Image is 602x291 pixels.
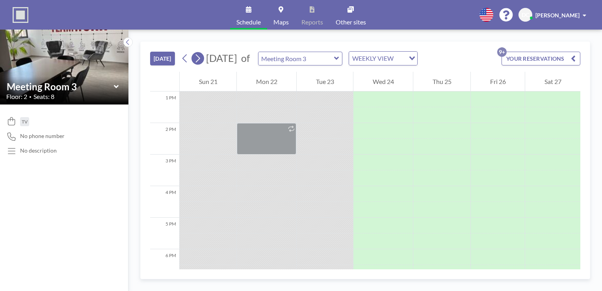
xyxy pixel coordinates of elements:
[150,249,179,281] div: 6 PM
[297,72,353,91] div: Tue 23
[22,119,28,125] span: TV
[353,72,413,91] div: Wed 24
[349,52,417,65] div: Search for option
[522,11,529,19] span: DC
[258,52,334,65] input: Meeting Room 3
[471,72,525,91] div: Fri 26
[273,19,289,25] span: Maps
[336,19,366,25] span: Other sites
[525,72,580,91] div: Sat 27
[33,93,54,101] span: Seats: 8
[206,52,237,64] span: [DATE]
[7,81,114,92] input: Meeting Room 3
[150,186,179,218] div: 4 PM
[301,19,323,25] span: Reports
[396,53,404,63] input: Search for option
[502,52,580,65] button: YOUR RESERVATIONS9+
[497,47,507,57] p: 9+
[13,7,28,23] img: organization-logo
[180,72,236,91] div: Sun 21
[236,19,261,25] span: Schedule
[413,72,470,91] div: Thu 25
[150,52,175,65] button: [DATE]
[6,93,27,101] span: Floor: 2
[535,12,580,19] span: [PERSON_NAME]
[150,123,179,155] div: 2 PM
[29,94,32,99] span: •
[150,218,179,249] div: 5 PM
[241,52,250,64] span: of
[150,91,179,123] div: 1 PM
[20,147,57,154] div: No description
[150,155,179,186] div: 3 PM
[20,132,65,140] span: No phone number
[351,53,395,63] span: WEEKLY VIEW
